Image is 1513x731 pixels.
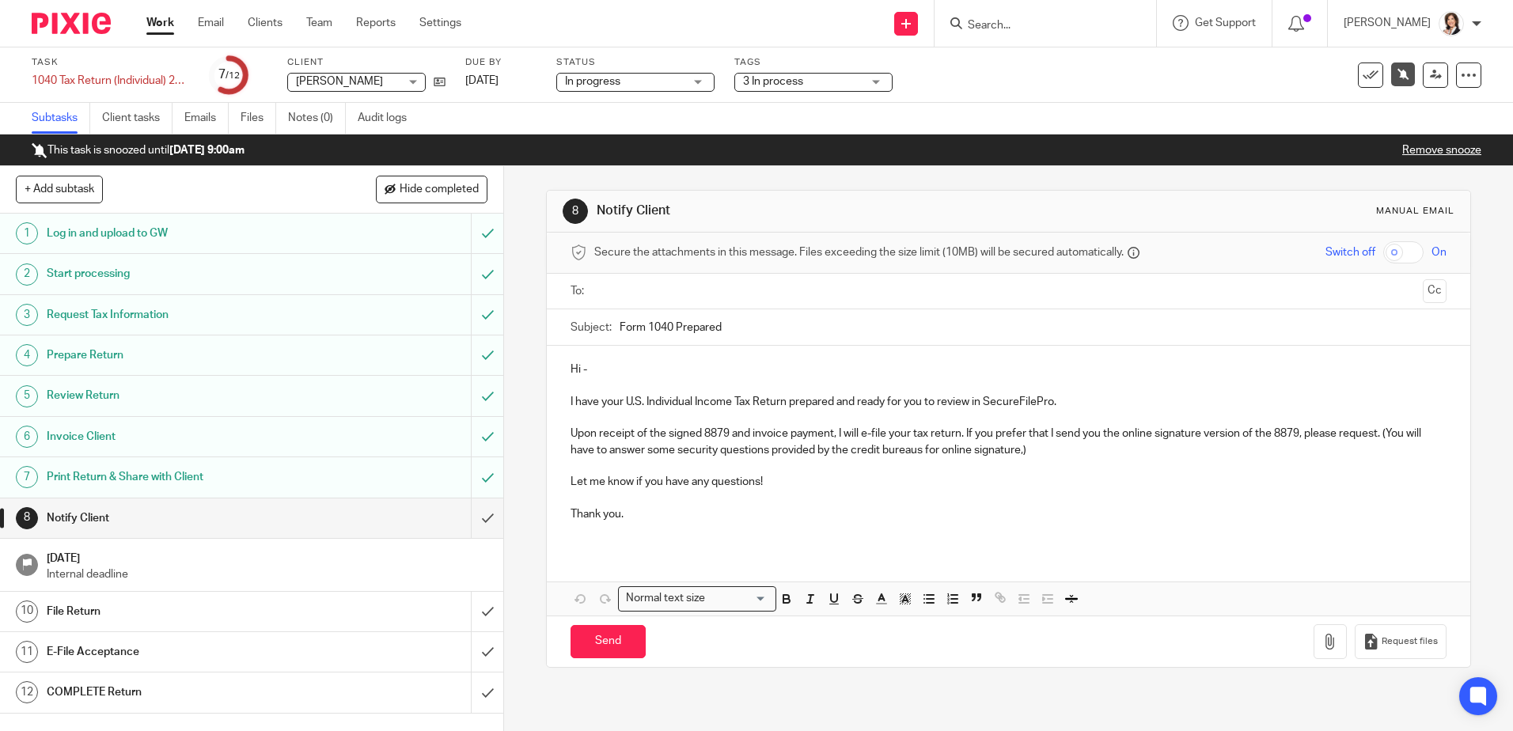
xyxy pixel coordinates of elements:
div: 7 [16,466,38,488]
h1: File Return [47,600,319,623]
label: Task [32,56,190,69]
a: Client tasks [102,103,173,134]
div: 11 [16,641,38,663]
h1: E-File Acceptance [47,640,319,664]
a: Audit logs [358,103,419,134]
a: Notes (0) [288,103,346,134]
span: Get Support [1195,17,1256,28]
button: + Add subtask [16,176,103,203]
p: Upon receipt of the signed 8879 and invoice payment, I will e-file your tax return. If you prefer... [571,426,1446,458]
p: Hi - [571,362,1446,377]
h1: COMPLETE Return [47,680,319,704]
div: Manual email [1376,205,1454,218]
a: Work [146,15,174,31]
h1: Log in and upload to GW [47,222,319,245]
h1: Notify Client [597,203,1042,219]
span: Switch off [1325,244,1375,260]
div: 4 [16,344,38,366]
span: Request files [1382,635,1438,648]
label: Tags [734,56,893,69]
div: 12 [16,681,38,703]
span: On [1431,244,1447,260]
p: I have your U.S. Individual Income Tax Return prepared and ready for you to review in SecureFilePro. [571,394,1446,410]
a: Email [198,15,224,31]
label: To: [571,283,588,299]
label: Due by [465,56,537,69]
p: [PERSON_NAME] [1344,15,1431,31]
span: Normal text size [622,590,708,607]
button: Cc [1423,279,1447,303]
div: 7 [218,66,240,84]
span: [PERSON_NAME] [296,76,383,87]
a: Emails [184,103,229,134]
input: Search [966,19,1109,33]
div: 10 [16,600,38,623]
p: Thank you. [571,506,1446,522]
div: 2 [16,263,38,286]
div: 1 [16,222,38,244]
div: 6 [16,426,38,448]
span: 3 In process [743,76,803,87]
h1: Prepare Return [47,343,319,367]
p: Internal deadline [47,566,488,582]
button: Request files [1355,624,1447,660]
button: Hide completed [376,176,487,203]
div: 3 [16,304,38,326]
b: [DATE] 9:00am [169,145,245,156]
h1: Print Return & Share with Client [47,465,319,489]
span: Hide completed [400,184,479,196]
label: Client [287,56,446,69]
label: Subject: [571,320,612,335]
a: Subtasks [32,103,90,134]
div: Search for option [618,586,776,611]
img: Pixie [32,13,111,34]
div: 8 [16,507,38,529]
h1: Notify Client [47,506,319,530]
a: Remove snooze [1402,145,1481,156]
h1: Start processing [47,262,319,286]
a: Settings [419,15,461,31]
span: In progress [565,76,620,87]
img: BW%20Website%203%20-%20square.jpg [1439,11,1464,36]
input: Search for option [710,590,767,607]
a: Reports [356,15,396,31]
a: Files [241,103,276,134]
p: This task is snoozed until [32,142,245,158]
div: 1040 Tax Return (Individual) 2024 [32,73,190,89]
label: Status [556,56,715,69]
h1: Invoice Client [47,425,319,449]
small: /12 [226,71,240,80]
h1: Review Return [47,384,319,407]
a: Clients [248,15,283,31]
input: Send [571,625,646,659]
span: [DATE] [465,75,499,86]
h1: [DATE] [47,547,488,566]
a: Team [306,15,332,31]
span: Secure the attachments in this message. Files exceeding the size limit (10MB) will be secured aut... [594,244,1124,260]
div: 8 [563,199,588,224]
p: Let me know if you have any questions! [571,474,1446,490]
h1: Request Tax Information [47,303,319,327]
div: 5 [16,385,38,407]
